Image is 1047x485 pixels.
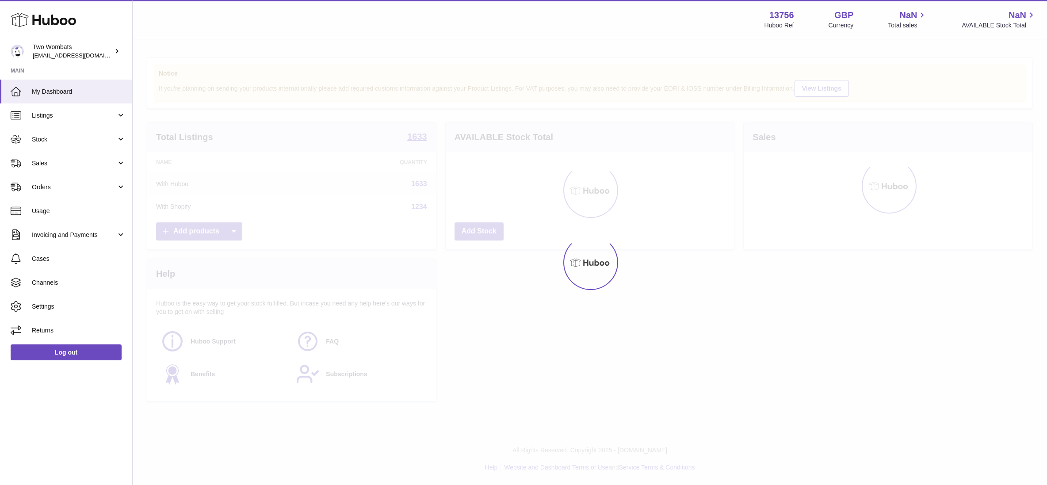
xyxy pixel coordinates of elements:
span: Cases [32,255,126,263]
span: Total sales [888,21,927,30]
span: Sales [32,159,116,168]
a: NaN Total sales [888,9,927,30]
span: Returns [32,326,126,335]
span: Listings [32,111,116,120]
span: NaN [1009,9,1026,21]
img: cormac@twowombats.com [11,45,24,58]
strong: GBP [834,9,853,21]
span: Orders [32,183,116,191]
div: Huboo Ref [764,21,794,30]
span: AVAILABLE Stock Total [962,21,1036,30]
span: Settings [32,302,126,311]
a: NaN AVAILABLE Stock Total [962,9,1036,30]
span: [EMAIL_ADDRESS][DOMAIN_NAME] [33,52,130,59]
span: Invoicing and Payments [32,231,116,239]
span: Channels [32,279,126,287]
span: Usage [32,207,126,215]
div: Two Wombats [33,43,112,60]
div: Currency [829,21,854,30]
a: Log out [11,344,122,360]
strong: 13756 [769,9,794,21]
span: Stock [32,135,116,144]
span: My Dashboard [32,88,126,96]
span: NaN [899,9,917,21]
